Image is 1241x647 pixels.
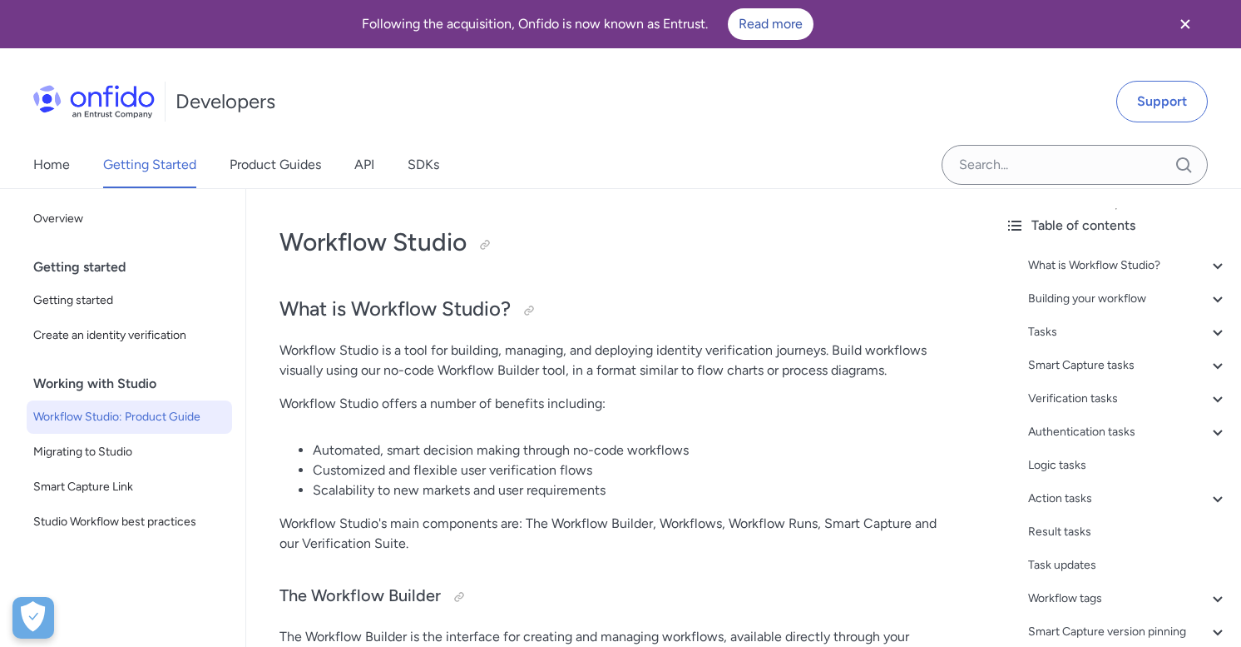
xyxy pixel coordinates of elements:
button: Close banner [1154,3,1216,45]
a: Product Guides [230,142,321,188]
p: Workflow Studio is a tool for building, managing, and deploying identity verification journeys. B... [279,341,958,381]
a: Create an identity verification [27,319,232,352]
a: Workflow Studio: Product Guide [27,401,232,434]
a: Building your workflow [1028,289,1228,309]
p: Workflow Studio offers a number of benefits including: [279,394,958,414]
span: Smart Capture Link [33,477,225,497]
a: Smart Capture version pinning [1028,622,1228,642]
img: Onfido Logo [33,85,155,118]
div: Getting started [33,251,239,284]
span: Overview [33,209,225,229]
h2: What is Workflow Studio? [279,296,958,324]
a: Getting Started [103,142,196,188]
a: What is Workflow Studio? [1028,256,1228,276]
li: Scalability to new markets and user requirements [313,480,958,500]
span: Workflow Studio: Product Guide [33,407,225,427]
button: Open Preferences [12,597,54,639]
a: Authentication tasks [1028,422,1228,442]
a: Smart Capture tasks [1028,356,1228,376]
a: API [354,142,374,188]
a: Tasks [1028,322,1228,342]
a: Verification tasks [1028,389,1228,409]
h3: The Workflow Builder [279,584,958,610]
p: Workflow Studio's main components are: The Workflow Builder, Workflows, Workflow Runs, Smart Capt... [279,514,958,554]
a: Workflow tags [1028,589,1228,609]
a: Smart Capture Link [27,470,232,504]
a: SDKs [408,142,439,188]
div: Following the acquisition, Onfido is now known as Entrust. [20,8,1154,40]
svg: Close banner [1175,14,1195,34]
a: Task updates [1028,555,1228,575]
li: Automated, smart decision making through no-code workflows [313,440,958,460]
a: Read more [728,8,813,40]
a: Result tasks [1028,522,1228,542]
span: Studio Workflow best practices [33,512,225,532]
li: Customized and flexible user verification flows [313,460,958,480]
span: Migrating to Studio [33,442,225,462]
div: Cookie Preferences [12,597,54,639]
div: Table of contents [1005,216,1228,236]
a: Home [33,142,70,188]
a: Overview [27,202,232,236]
input: Onfido search input field [942,145,1208,185]
a: Getting started [27,284,232,317]
span: Getting started [33,291,225,311]
a: Support [1116,81,1208,122]
span: Create an identity verification [33,326,225,346]
a: Action tasks [1028,489,1228,509]
a: Logic tasks [1028,455,1228,475]
a: Studio Workflow best practices [27,505,232,539]
div: Working with Studio [33,367,239,401]
a: Migrating to Studio [27,435,232,469]
h1: Developers [176,88,275,115]
h1: Workflow Studio [279,226,958,259]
